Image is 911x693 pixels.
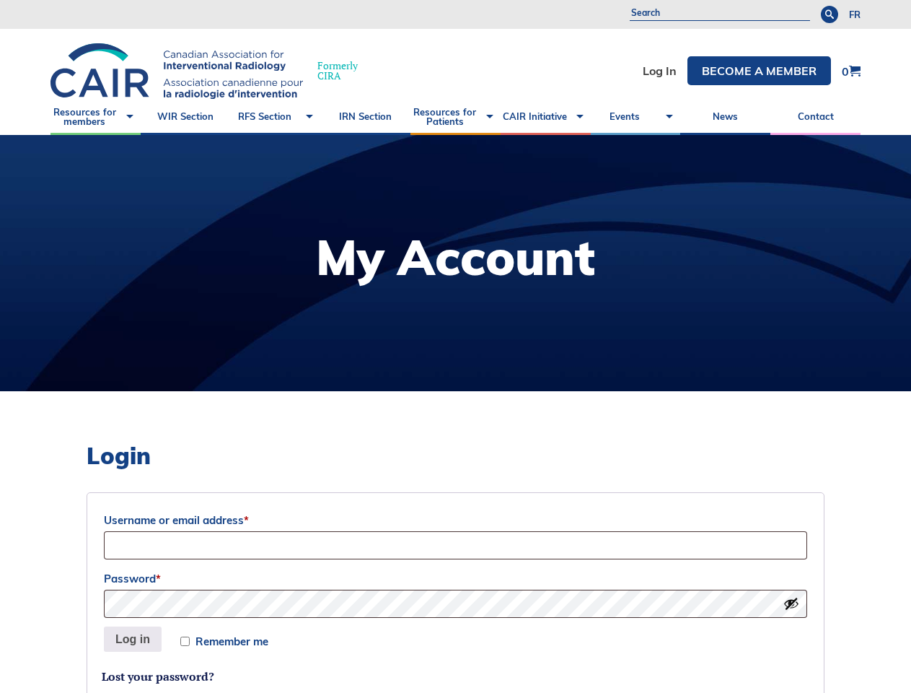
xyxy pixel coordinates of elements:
[104,627,162,653] button: Log in
[141,99,231,135] a: WIR Section
[320,99,410,135] a: IRN Section
[231,99,321,135] a: RFS Section
[630,6,810,21] input: Search
[501,99,591,135] a: CAIR Initiative
[195,636,268,647] span: Remember me
[687,56,831,85] a: Become a member
[87,442,824,469] h2: Login
[104,568,807,590] label: Password
[680,99,770,135] a: News
[410,99,501,135] a: Resources for Patients
[849,10,861,19] a: fr
[770,99,861,135] a: Contact
[50,43,372,99] a: FormerlyCIRA
[180,637,190,646] input: Remember me
[316,233,595,282] h1: My Account
[842,65,861,77] a: 0
[783,596,799,611] button: Show password
[591,99,681,135] a: Events
[102,668,214,684] a: Lost your password?
[50,43,303,99] img: CIRA
[643,65,677,77] a: Log In
[104,510,807,531] label: Username or email address
[317,61,358,81] span: Formerly CIRA
[50,99,141,135] a: Resources for members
